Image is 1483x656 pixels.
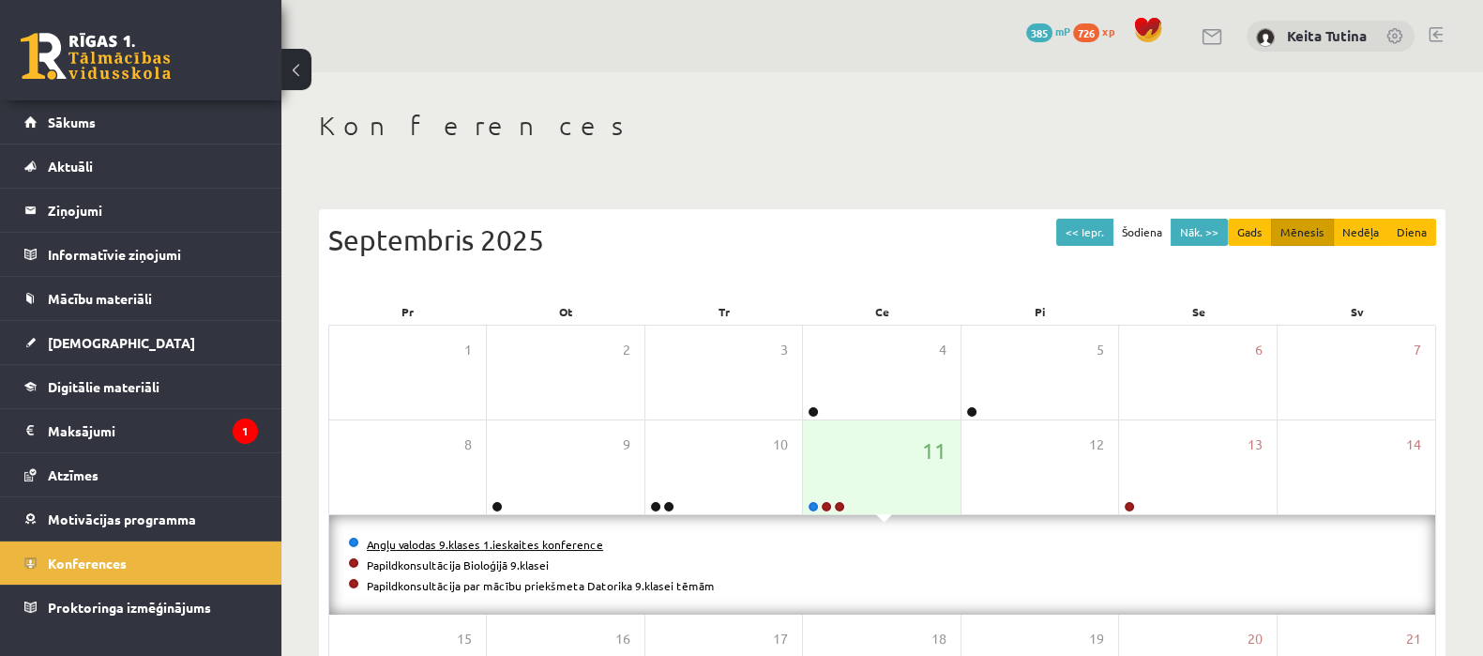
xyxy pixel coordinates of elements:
span: 7 [1414,340,1421,360]
span: [DEMOGRAPHIC_DATA] [48,334,195,351]
a: Maksājumi1 [24,409,258,452]
h1: Konferences [319,110,1445,142]
div: Sv [1278,298,1436,325]
span: 17 [773,629,788,649]
a: Proktoringa izmēģinājums [24,586,258,629]
span: 385 [1026,23,1052,42]
legend: Informatīvie ziņojumi [48,233,258,276]
span: Digitālie materiāli [48,378,159,395]
span: Motivācijas programma [48,511,196,527]
div: Se [1120,298,1279,325]
a: Atzīmes [24,453,258,496]
span: Sākums [48,114,96,130]
span: 726 [1073,23,1099,42]
button: Nāk. >> [1171,219,1228,246]
span: 16 [615,629,630,649]
span: 13 [1248,435,1263,455]
span: 3 [780,340,788,360]
a: Sākums [24,100,258,144]
span: xp [1102,23,1114,38]
span: 12 [1089,435,1104,455]
button: Diena [1387,219,1436,246]
span: 20 [1248,629,1263,649]
a: Papildkonsultācija Bioloģijā 9.klasei [367,557,549,572]
span: 1 [464,340,472,360]
button: Nedēļa [1333,219,1388,246]
span: Proktoringa izmēģinājums [48,599,211,616]
span: 19 [1089,629,1104,649]
div: Tr [644,298,803,325]
span: 6 [1255,340,1263,360]
span: 8 [464,435,472,455]
a: Ziņojumi [24,189,258,232]
button: Gads [1228,219,1272,246]
a: Digitālie materiāli [24,365,258,408]
span: 9 [623,435,630,455]
span: Mācību materiāli [48,290,152,307]
legend: Ziņojumi [48,189,258,232]
button: Mēnesis [1271,219,1334,246]
a: 385 mP [1026,23,1070,38]
div: Pr [328,298,487,325]
span: 5 [1097,340,1104,360]
a: Motivācijas programma [24,497,258,541]
div: Septembris 2025 [328,219,1436,261]
a: Keita Tutina [1287,26,1367,45]
a: 726 xp [1073,23,1124,38]
a: Rīgas 1. Tālmācības vidusskola [21,33,171,80]
span: Aktuāli [48,158,93,175]
button: << Iepr. [1056,219,1113,246]
span: 4 [939,340,946,360]
span: Konferences [48,555,127,572]
span: 21 [1406,629,1421,649]
a: Aktuāli [24,145,258,188]
button: Šodiena [1112,219,1172,246]
a: Mācību materiāli [24,277,258,320]
div: Pi [961,298,1120,325]
div: Ot [487,298,645,325]
div: Ce [803,298,961,325]
a: Konferences [24,542,258,585]
a: Informatīvie ziņojumi [24,233,258,276]
legend: Maksājumi [48,409,258,452]
i: 1 [233,419,258,444]
span: mP [1055,23,1070,38]
span: 11 [922,435,946,466]
img: Keita Tutina [1256,28,1275,47]
a: Angļu valodas 9.klases 1.ieskaites konference [367,537,603,552]
a: Papildkonsultācija par mācību priekšmeta Datorika 9.klasei tēmām [367,578,715,593]
span: 10 [773,435,788,455]
span: Atzīmes [48,466,98,483]
span: 2 [623,340,630,360]
span: 14 [1406,435,1421,455]
span: 15 [457,629,472,649]
span: 18 [931,629,946,649]
a: [DEMOGRAPHIC_DATA] [24,321,258,364]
